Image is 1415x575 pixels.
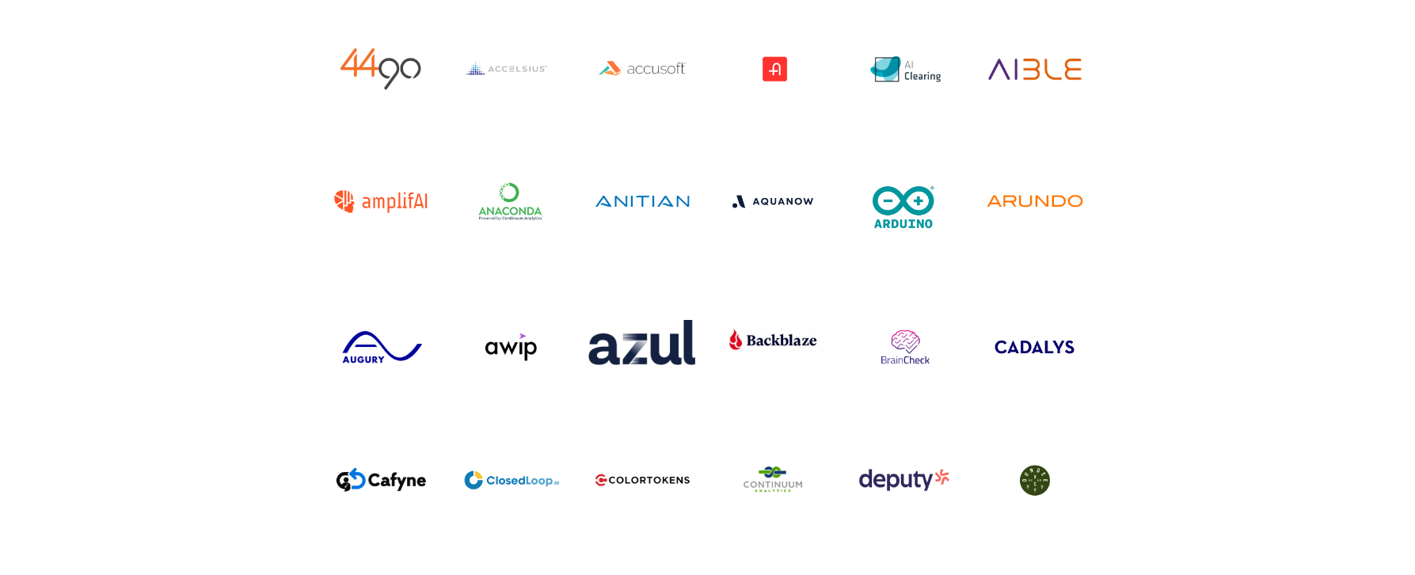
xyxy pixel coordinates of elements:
[850,453,957,507] a: Visit the Deputy website
[850,175,957,242] a: Visit the website
[458,175,565,229] a: Visit the Anaconda website
[981,320,1088,374] img: Cadalys logo
[327,42,434,96] img: 4490 logo
[458,320,565,374] a: Visit the AWIP website
[588,175,695,229] a: Visit the Anitian website
[850,320,957,374] a: Visit the Brain Check website
[719,453,826,507] a: Visit the Continuum website
[981,453,1088,507] a: Visit the Dundee website
[458,453,565,507] img: Closed Loop logo
[981,42,1088,96] img: AIBLE logo
[981,320,1088,374] a: Visit the Cadalys website
[850,42,957,96] a: Visit the AI Clearing website
[458,453,565,507] a: Visit the Closed Loop website
[588,42,695,96] img: Accusoft logo
[327,175,434,229] img: AmplifAI logo
[981,453,1088,507] img: Dundee logo
[327,453,434,507] img: Cafyne logo
[327,320,434,374] a: Visit the Augury website
[588,175,695,229] img: Anitian logo
[327,453,434,507] a: Visit the Cafyne website
[588,453,695,507] img: Color Tokens logo
[981,42,1088,96] a: Visit the AIBLE website
[850,42,957,96] img: AI Clearing logo
[850,320,957,374] img: Brain Check logo
[327,42,434,96] a: Visit the 4490 website
[588,320,695,365] a: Visit the website
[719,453,826,507] img: Continuum logo
[719,320,826,358] a: Visit the website
[588,453,695,507] a: Visit the Color Tokens website
[850,453,957,507] img: Deputy logo
[458,320,565,374] img: AWIP logo
[719,175,826,229] a: Visit the website
[327,175,434,229] a: Visit the AmplifAI website
[458,42,565,96] a: Visit the website
[981,175,1088,229] img: Arundo logo
[588,42,695,96] a: Visit the Accusoft website
[719,42,826,96] img: Addvocate logo
[981,175,1088,229] a: Visit the Arundo website
[327,320,434,374] img: Augury logo
[458,175,565,229] img: Anaconda logo
[719,42,826,96] a: Visit the Addvocate website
